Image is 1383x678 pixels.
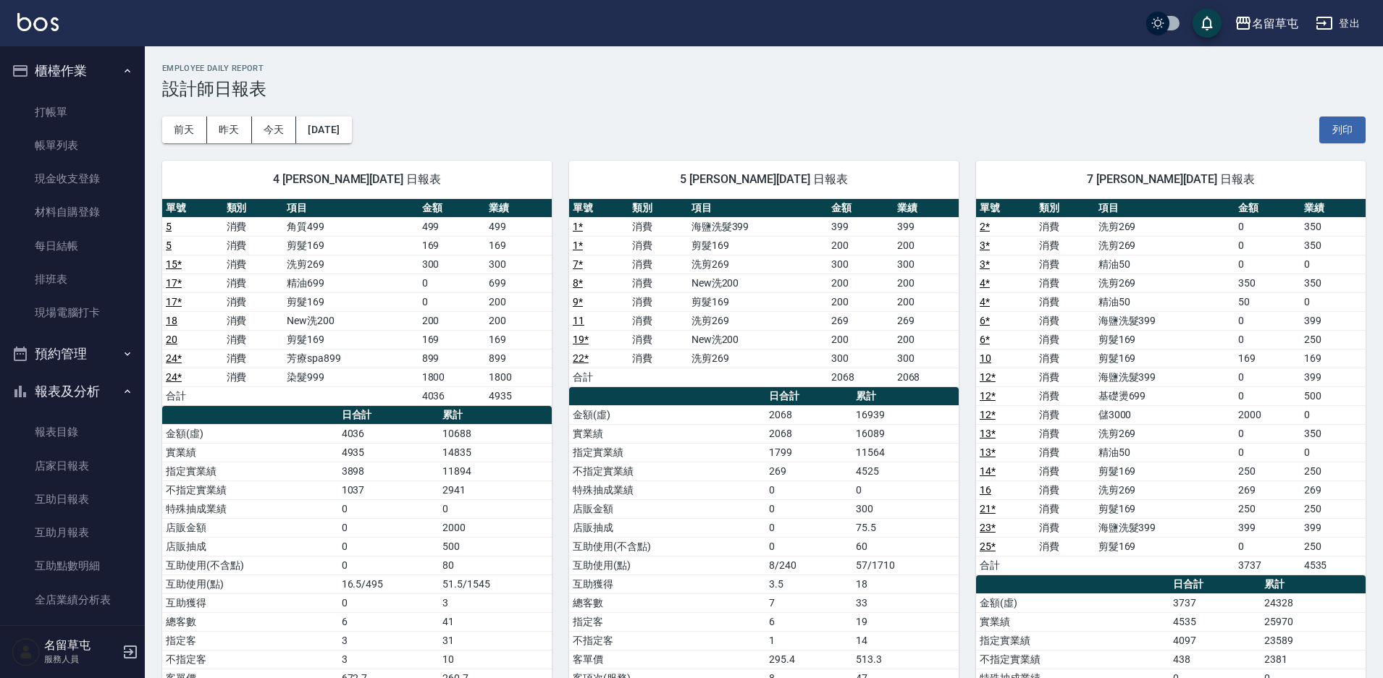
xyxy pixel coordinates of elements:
[1035,405,1095,424] td: 消費
[1035,443,1095,462] td: 消費
[1095,292,1235,311] td: 精油50
[223,349,284,368] td: 消費
[629,199,688,218] th: 類別
[569,575,765,593] td: 互助獲得
[6,549,139,582] a: 互助點數明細
[223,292,284,311] td: 消費
[1235,292,1300,311] td: 50
[338,499,440,518] td: 0
[283,368,419,386] td: 染髮999
[688,349,828,368] td: 洗剪269
[629,236,688,255] td: 消費
[162,199,552,406] table: a dense table
[894,292,959,311] td: 200
[1235,349,1300,368] td: 169
[1300,480,1366,499] td: 269
[1261,593,1366,612] td: 24328
[338,631,440,650] td: 3
[1252,14,1298,33] div: 名留草屯
[419,274,485,292] td: 0
[765,387,852,406] th: 日合計
[485,255,552,274] td: 300
[338,556,440,575] td: 0
[439,424,552,443] td: 10688
[419,311,485,330] td: 200
[223,368,284,386] td: 消費
[162,593,338,612] td: 互助獲得
[1235,499,1300,518] td: 250
[439,443,552,462] td: 14835
[1035,292,1095,311] td: 消費
[6,483,139,516] a: 互助日報表
[852,480,959,499] td: 0
[162,556,338,575] td: 互助使用(不含點)
[1300,499,1366,518] td: 250
[1235,236,1300,255] td: 0
[828,368,893,386] td: 2068
[569,518,765,537] td: 店販抽成
[1235,368,1300,386] td: 0
[223,330,284,349] td: 消費
[1035,480,1095,499] td: 消費
[1035,518,1095,537] td: 消費
[1319,116,1366,143] button: 列印
[1095,311,1235,330] td: 海鹽洗髮399
[569,499,765,518] td: 店販金額
[1235,330,1300,349] td: 0
[166,221,172,232] a: 5
[976,631,1169,650] td: 指定實業績
[283,330,419,349] td: 剪髮169
[223,236,284,255] td: 消費
[1035,386,1095,405] td: 消費
[765,556,852,575] td: 8/240
[283,236,419,255] td: 剪髮169
[6,52,139,90] button: 櫃檯作業
[1095,217,1235,236] td: 洗剪269
[1095,255,1235,274] td: 精油50
[439,537,552,556] td: 500
[419,255,485,274] td: 300
[419,236,485,255] td: 169
[485,311,552,330] td: 200
[629,311,688,330] td: 消費
[569,631,765,650] td: 不指定客
[828,349,893,368] td: 300
[1300,462,1366,480] td: 250
[223,199,284,218] th: 類別
[765,499,852,518] td: 0
[688,199,828,218] th: 項目
[569,480,765,499] td: 特殊抽成業績
[419,217,485,236] td: 499
[1193,9,1222,38] button: save
[6,263,139,296] a: 排班表
[629,217,688,236] td: 消費
[569,368,629,386] td: 合計
[485,217,552,236] td: 499
[44,653,118,666] p: 服務人員
[852,631,959,650] td: 14
[569,612,765,631] td: 指定客
[162,499,338,518] td: 特殊抽成業績
[485,386,552,405] td: 4935
[6,415,139,449] a: 報表目錄
[6,583,139,616] a: 全店業績分析表
[283,349,419,368] td: 芳療spa899
[338,612,440,631] td: 6
[162,537,338,556] td: 店販抽成
[283,311,419,330] td: New洗200
[338,462,440,480] td: 3898
[283,199,419,218] th: 項目
[828,311,893,330] td: 269
[765,480,852,499] td: 0
[1300,424,1366,443] td: 350
[1300,236,1366,255] td: 350
[338,593,440,612] td: 0
[283,255,419,274] td: 洗剪269
[162,116,207,143] button: 前天
[1300,292,1366,311] td: 0
[828,255,893,274] td: 300
[828,236,893,255] td: 200
[207,116,252,143] button: 昨天
[485,236,552,255] td: 169
[765,575,852,593] td: 3.5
